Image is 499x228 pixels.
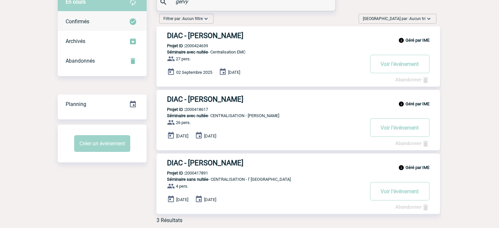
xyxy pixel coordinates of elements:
[409,16,426,21] span: Aucun tri
[176,120,191,125] span: 26 pers.
[176,134,188,138] span: [DATE]
[156,159,440,167] a: DIAC - [PERSON_NAME]
[426,15,432,22] img: baseline_expand_more_white_24dp-b.png
[156,177,364,182] p: - CENTRALISATION - l' [GEOGRAPHIC_DATA]
[66,101,86,107] span: Planning
[405,165,429,170] b: Géré par IME
[395,204,429,210] a: Abandonner
[228,70,240,75] span: [DATE]
[204,134,216,138] span: [DATE]
[167,31,364,40] h3: DIAC - [PERSON_NAME]
[66,18,89,25] span: Confirmés
[176,70,212,75] span: 02 Septembre 2025
[398,165,404,171] img: info_black_24dp.svg
[156,31,440,40] a: DIAC - [PERSON_NAME]
[398,37,404,43] img: info_black_24dp.svg
[58,94,147,114] a: Planning
[163,15,203,22] span: Filtrer par :
[167,177,208,182] span: Séminaire sans nuitée
[167,113,208,118] span: Séminaire avec nuitée
[405,101,429,106] b: Géré par IME
[398,101,404,107] img: info_black_24dp.svg
[167,107,185,112] b: Projet ID :
[363,15,426,22] span: [GEOGRAPHIC_DATA] par :
[58,94,147,114] div: Retrouvez ici tous vos événements organisés par date et état d'avancement
[156,217,182,223] div: 3 Résultats
[395,140,429,146] a: Abandonner
[167,95,364,103] h3: DIAC - [PERSON_NAME]
[405,38,429,43] b: Géré par IME
[370,182,429,200] button: Voir l'événement
[66,38,85,44] span: Archivés
[167,43,185,48] b: Projet ID :
[156,113,364,118] p: - CENTRALISATION - [PERSON_NAME]
[204,197,216,202] span: [DATE]
[167,50,208,54] span: Séminaire avec nuitée
[395,77,429,83] a: Abandonner
[182,16,203,21] span: Aucun filtre
[58,31,147,51] div: Retrouvez ici tous les événements que vous avez décidé d'archiver
[370,118,429,137] button: Voir l'événement
[167,159,364,167] h3: DIAC - [PERSON_NAME]
[203,15,209,22] img: baseline_expand_more_white_24dp-b.png
[176,56,191,61] span: 27 pers.
[156,43,208,48] p: 2000424639
[370,55,429,73] button: Voir l'événement
[156,171,208,176] p: 2000417891
[176,197,188,202] span: [DATE]
[156,50,364,54] p: - Centralisation EMC
[167,171,185,176] b: Projet ID :
[156,107,208,112] p: 2000418617
[58,51,147,71] div: Retrouvez ici tous vos événements annulés
[74,135,130,152] button: Créer un événement
[66,58,95,64] span: Abandonnés
[156,95,440,103] a: DIAC - [PERSON_NAME]
[176,184,188,189] span: 4 pers.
